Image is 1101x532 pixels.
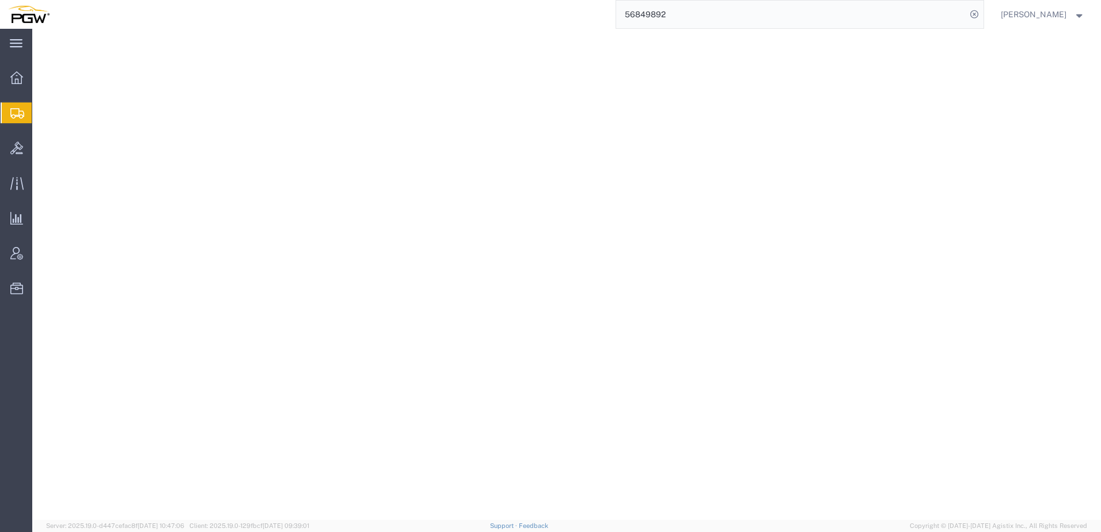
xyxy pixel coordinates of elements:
[910,521,1087,531] span: Copyright © [DATE]-[DATE] Agistix Inc., All Rights Reserved
[8,6,50,23] img: logo
[189,522,309,529] span: Client: 2025.19.0-129fbcf
[519,522,548,529] a: Feedback
[1000,7,1085,21] button: [PERSON_NAME]
[32,29,1101,520] iframe: FS Legacy Container
[1001,8,1066,21] span: Amber Hickey
[263,522,309,529] span: [DATE] 09:39:01
[138,522,184,529] span: [DATE] 10:47:06
[46,522,184,529] span: Server: 2025.19.0-d447cefac8f
[616,1,966,28] input: Search for shipment number, reference number
[490,522,519,529] a: Support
